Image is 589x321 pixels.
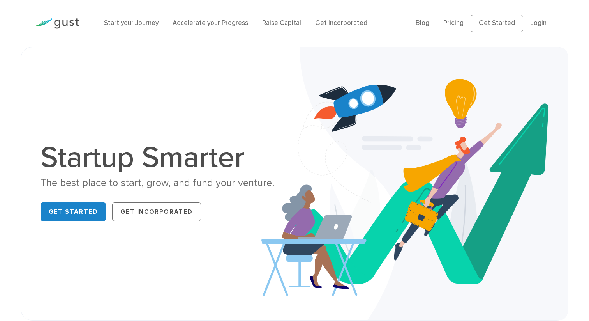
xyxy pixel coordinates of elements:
a: Get Started [41,202,106,221]
h1: Startup Smarter [41,143,289,172]
a: Start your Journey [104,19,159,27]
a: Pricing [443,19,464,27]
a: Accelerate your Progress [173,19,248,27]
a: Get Started [471,15,523,32]
a: Get Incorporated [315,19,367,27]
a: Login [530,19,547,27]
a: Get Incorporated [112,202,201,221]
a: Raise Capital [262,19,301,27]
a: Blog [416,19,429,27]
div: The best place to start, grow, and fund your venture. [41,176,289,190]
img: Gust Logo [35,18,79,29]
img: Startup Smarter Hero [261,47,568,320]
